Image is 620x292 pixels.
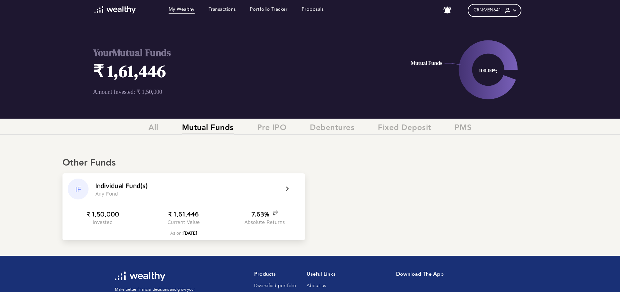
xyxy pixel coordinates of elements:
div: As on: [170,230,197,236]
div: Invested [93,219,113,225]
a: About us [307,284,326,288]
a: Portfolio Tracker [250,7,288,14]
span: Pre IPO [257,124,287,134]
div: ₹ 1,61,446 [168,210,199,218]
span: All [148,124,158,134]
p: Amount Invested: ₹ 1,50,000 [93,88,356,95]
h1: Useful Links [307,271,343,278]
text: Mutual Funds [411,59,442,66]
a: My Wealthy [169,7,195,14]
div: Current Value [168,219,200,225]
span: Debentures [310,124,354,134]
h1: Products [254,271,296,278]
div: Absolute Returns [244,219,285,225]
span: PMS [455,124,472,134]
div: ₹ 1,50,000 [87,210,119,218]
div: A n y F u n d [95,191,118,197]
h1: ₹ 1,61,446 [93,59,356,82]
span: [DATE] [183,230,197,236]
img: wl-logo-white.svg [115,271,165,281]
span: Fixed Deposit [378,124,431,134]
h2: Your Mutual Funds [93,46,356,59]
img: wl-logo-white.svg [94,6,136,14]
span: Mutual Funds [182,124,234,134]
div: I n d i v i d u a l F u n d ( s ) [95,182,148,189]
div: 7.63% [251,210,278,218]
div: IF [68,179,89,199]
a: Proposals [302,7,324,14]
text: 100.00% [479,67,498,74]
a: Transactions [209,7,236,14]
span: CRN: VEN641 [474,7,501,13]
a: Diversified portfolio [254,284,296,288]
div: Other Funds [62,158,558,169]
h1: Download the app [396,271,500,278]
